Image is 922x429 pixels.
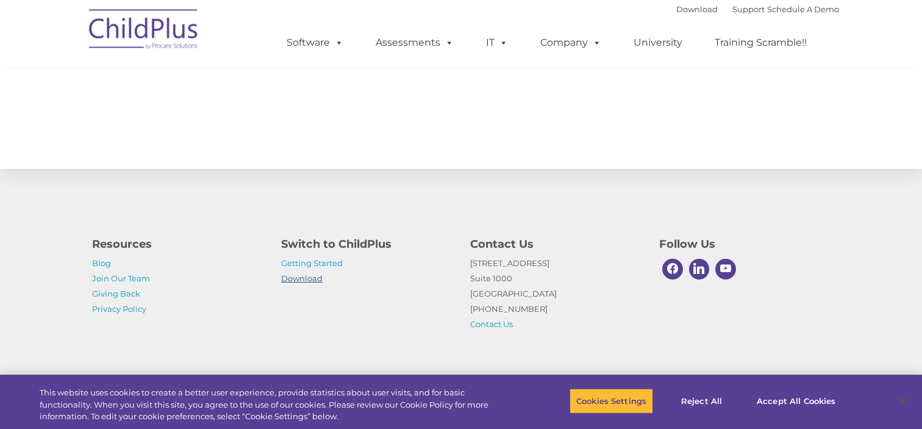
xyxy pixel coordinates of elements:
a: IT [474,31,520,55]
a: Assessments [363,31,466,55]
a: Privacy Policy [92,304,146,314]
a: Software [274,31,356,55]
a: Giving Back [92,289,140,298]
a: Getting Started [281,258,343,268]
font: | [676,4,839,14]
button: Accept All Cookies [750,388,842,414]
a: Join Our Team [92,273,150,283]
span: Last name [170,81,207,90]
a: Support [732,4,765,14]
a: Download [676,4,718,14]
a: Youtube [712,256,739,283]
a: Download [281,273,323,283]
a: Company [528,31,613,55]
h4: Follow Us [659,236,830,253]
a: University [621,31,695,55]
button: Cookies Settings [570,388,653,414]
img: ChildPlus by Procare Solutions [83,1,205,62]
button: Reject All [663,388,740,414]
a: Training Scramble!! [702,31,819,55]
a: Facebook [659,256,686,283]
span: Phone number [170,131,221,140]
a: Linkedin [686,256,713,283]
div: This website uses cookies to create a better user experience, provide statistics about user visit... [40,387,507,423]
a: Blog [92,258,111,268]
a: Contact Us [470,319,513,329]
a: Schedule A Demo [767,4,839,14]
h4: Contact Us [470,236,641,253]
h4: Resources [92,236,263,253]
p: [STREET_ADDRESS] Suite 1000 [GEOGRAPHIC_DATA] [PHONE_NUMBER] [470,256,641,332]
h4: Switch to ChildPlus [281,236,452,253]
button: Close [889,388,916,414]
